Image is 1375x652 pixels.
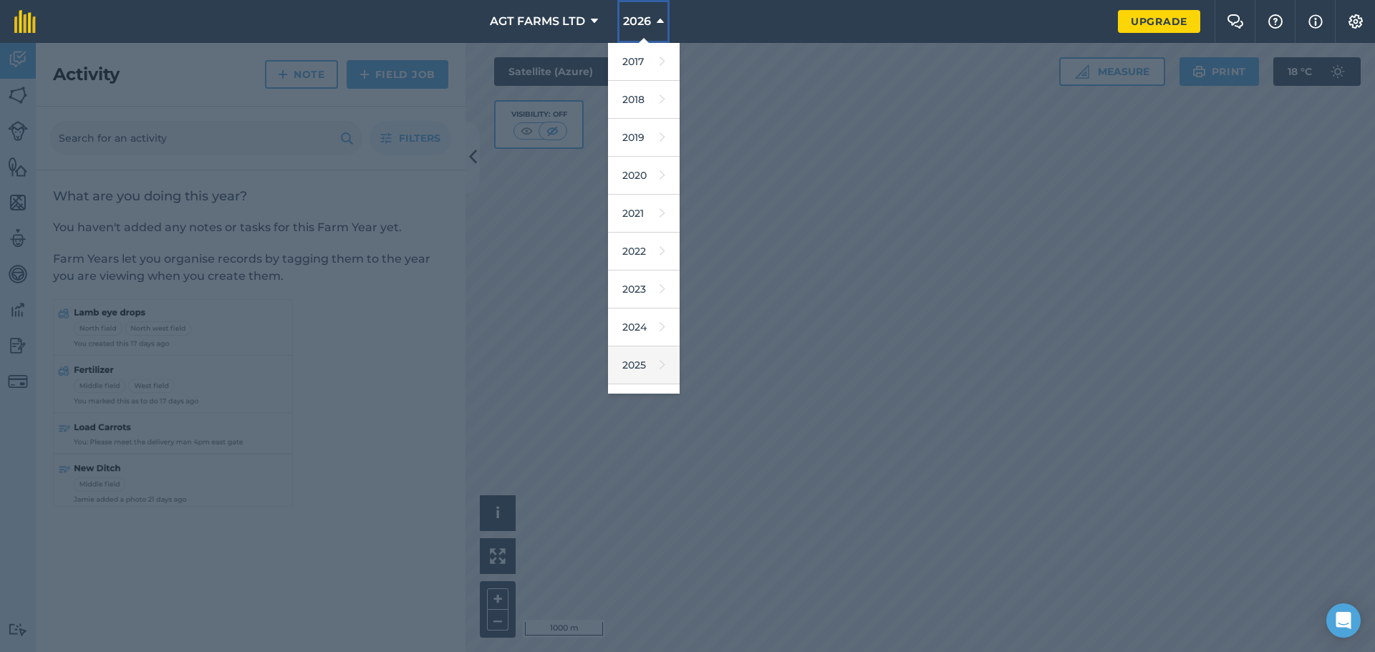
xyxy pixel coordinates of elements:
a: 2019 [608,119,680,157]
img: Two speech bubbles overlapping with the left bubble in the forefront [1227,14,1244,29]
a: 2021 [608,195,680,233]
img: A question mark icon [1267,14,1284,29]
a: 2017 [608,43,680,81]
span: 2026 [623,13,651,30]
a: 2018 [608,81,680,119]
a: Upgrade [1118,10,1200,33]
a: 2024 [608,308,680,346]
a: 2020 [608,157,680,195]
img: A cog icon [1347,14,1364,29]
div: Open Intercom Messenger [1326,603,1361,638]
img: svg+xml;base64,PHN2ZyB4bWxucz0iaHR0cDovL3d3dy53My5vcmcvMjAwMC9zdmciIHdpZHRoPSIxNyIgaGVpZ2h0PSIxNy... [1308,13,1323,30]
a: 2022 [608,233,680,271]
span: AGT FARMS LTD [490,13,585,30]
a: 2026 [608,384,680,422]
a: 2025 [608,346,680,384]
img: fieldmargin Logo [14,10,36,33]
a: 2023 [608,271,680,308]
